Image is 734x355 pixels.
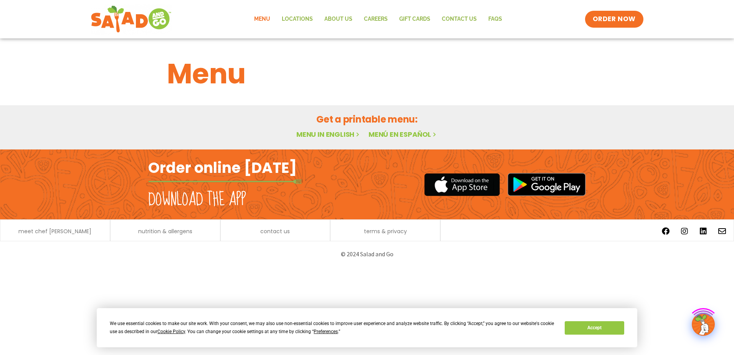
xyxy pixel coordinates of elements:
a: Careers [358,10,393,28]
img: fork [148,179,302,184]
img: google_play [508,173,586,196]
h2: Order online [DATE] [148,158,297,177]
a: terms & privacy [364,229,407,234]
button: Accept [565,321,624,335]
p: © 2024 Salad and Go [152,249,582,259]
h2: Download the app [148,189,246,211]
a: Menu [248,10,276,28]
div: We use essential cookies to make our site work. With your consent, we may also use non-essential ... [110,320,555,336]
a: Contact Us [436,10,483,28]
a: nutrition & allergens [138,229,192,234]
h2: Get a printable menu: [167,113,567,126]
span: ORDER NOW [593,15,636,24]
img: new-SAG-logo-768×292 [91,4,172,35]
span: Preferences [314,329,338,334]
a: GIFT CARDS [393,10,436,28]
a: Locations [276,10,319,28]
a: ORDER NOW [585,11,643,28]
a: meet chef [PERSON_NAME] [18,229,91,234]
h1: Menu [167,53,567,95]
nav: Menu [248,10,508,28]
a: FAQs [483,10,508,28]
a: contact us [260,229,290,234]
div: Cookie Consent Prompt [97,308,637,347]
a: About Us [319,10,358,28]
a: Menu in English [296,129,361,139]
img: appstore [424,172,500,197]
span: Cookie Policy [157,329,185,334]
a: Menú en español [369,129,438,139]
